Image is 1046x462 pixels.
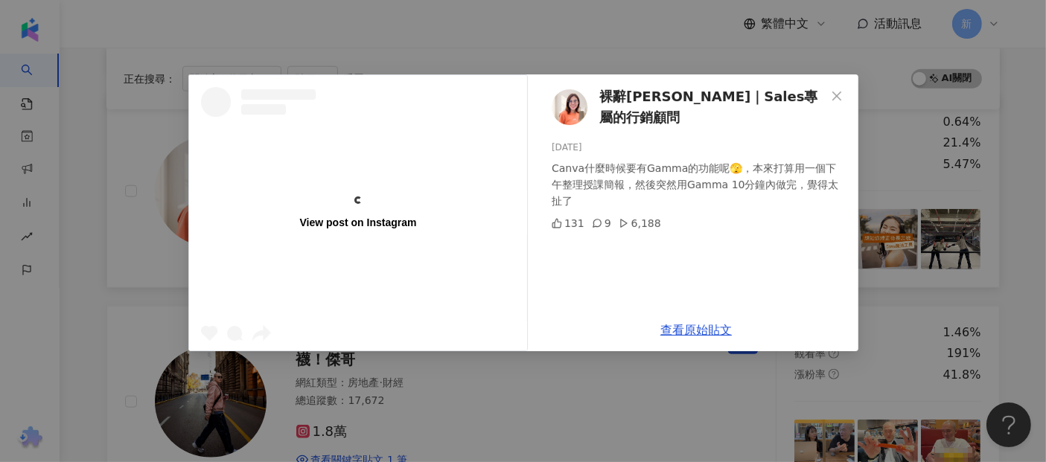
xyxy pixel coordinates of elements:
div: [DATE] [552,141,846,155]
div: 6,188 [618,215,660,231]
a: 查看原始貼文 [660,323,732,337]
div: 9 [591,215,610,231]
img: KOL Avatar [552,89,587,125]
div: View post on Instagram [299,216,416,229]
a: KOL Avatar裸辭[PERSON_NAME]｜Sales專屬的行銷顧問 [552,86,826,129]
a: View post on Instagram [189,75,527,350]
button: Close [822,81,852,111]
div: Canva什麼時候要有Gamma的功能呢🫣，本來打算用一個下午整理授課簡報，然後突然用Gamma 10分鐘內做完，覺得太扯了 [552,160,846,209]
span: 裸辭[PERSON_NAME]｜Sales專屬的行銷顧問 [599,86,826,129]
span: close [831,90,843,102]
div: 131 [552,215,584,231]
